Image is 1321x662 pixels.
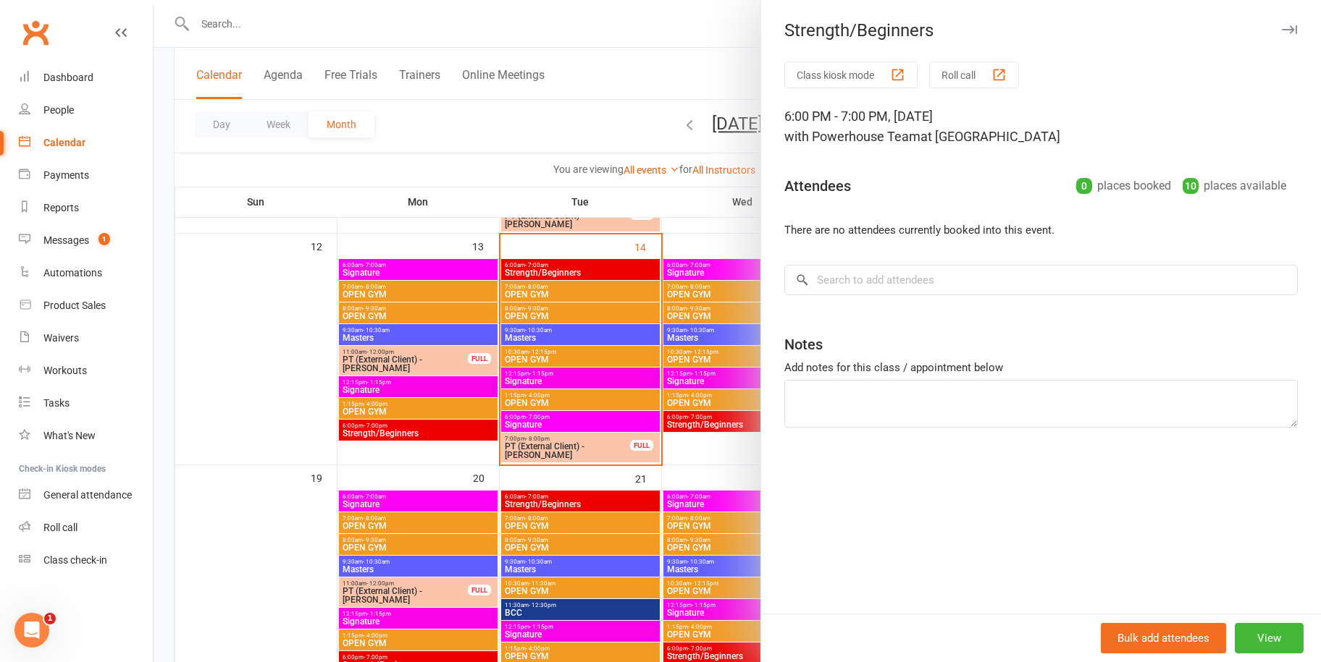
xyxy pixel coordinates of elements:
[784,221,1298,239] li: There are no attendees currently booked into this event.
[43,365,87,376] div: Workouts
[19,159,153,192] a: Payments
[43,137,85,148] div: Calendar
[1183,178,1199,194] div: 10
[43,72,93,83] div: Dashboard
[43,489,132,501] div: General attendance
[43,332,79,344] div: Waivers
[19,420,153,452] a: What's New
[43,300,106,311] div: Product Sales
[784,61,918,88] button: Class kiosk mode
[43,202,79,213] div: Reports
[19,544,153,577] a: Class kiosk mode
[43,169,89,181] div: Payments
[19,127,153,159] a: Calendar
[784,359,1298,376] div: Add notes for this class / appointment below
[19,355,153,387] a: Workouts
[43,104,74,116] div: People
[19,192,153,224] a: Reports
[43,522,77,533] div: Roll call
[920,129,1060,144] span: at [GEOGRAPHIC_DATA]
[784,265,1298,295] input: Search to add attendees
[43,397,70,409] div: Tasks
[19,224,153,257] a: Messages 1
[1076,178,1092,194] div: 0
[19,61,153,94] a: Dashboard
[784,129,920,144] span: with Powerhouse Team
[43,234,89,246] div: Messages
[1183,176,1286,196] div: places available
[1101,623,1226,653] button: Bulk add attendees
[43,554,107,566] div: Class check-in
[19,257,153,289] a: Automations
[1076,176,1171,196] div: places booked
[929,61,1019,88] button: Roll call
[44,613,56,624] span: 1
[784,106,1298,147] div: 6:00 PM - 7:00 PM, [DATE]
[17,14,54,51] a: Clubworx
[19,94,153,127] a: People
[19,387,153,420] a: Tasks
[19,512,153,544] a: Roll call
[19,289,153,322] a: Product Sales
[98,233,110,245] span: 1
[1235,623,1304,653] button: View
[14,613,49,648] iframe: Intercom live chat
[19,322,153,355] a: Waivers
[784,334,823,355] div: Notes
[19,479,153,512] a: General attendance kiosk mode
[43,267,102,279] div: Automations
[761,20,1321,41] div: Strength/Beginners
[43,430,96,441] div: What's New
[784,176,851,196] div: Attendees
